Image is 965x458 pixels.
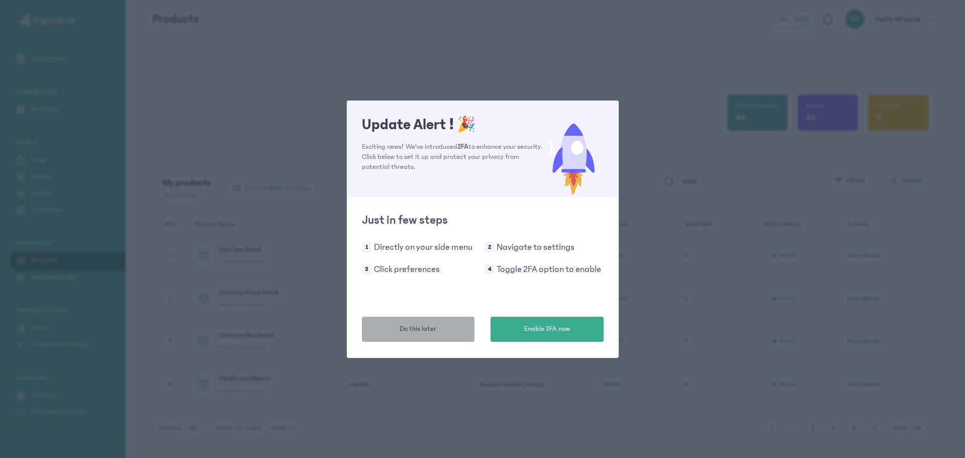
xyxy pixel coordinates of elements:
[524,324,570,334] span: Enable 2FA now
[362,142,543,172] p: Exciting news! We've introduced to enhance your security. Click below to set it up and protect yo...
[485,264,495,274] span: 4
[457,116,475,133] span: 🎉
[362,116,543,134] h1: Update Alert !
[497,240,574,254] p: Navigate to settings
[374,240,472,254] p: Directly on your side menu
[485,242,495,252] span: 2
[491,317,604,342] button: Enable 2FA now
[362,242,372,252] span: 1
[362,264,372,274] span: 3
[457,143,468,151] span: 2FA
[362,212,604,228] h2: Just in few steps
[374,262,440,277] p: Click preferences
[497,262,601,277] p: Toggle 2FA option to enable
[362,317,475,342] button: Do this later
[400,324,436,334] span: Do this later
